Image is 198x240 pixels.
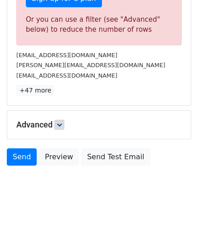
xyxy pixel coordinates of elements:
[16,72,117,79] small: [EMAIL_ADDRESS][DOMAIN_NAME]
[153,196,198,240] iframe: Chat Widget
[16,62,165,69] small: [PERSON_NAME][EMAIL_ADDRESS][DOMAIN_NAME]
[7,148,37,166] a: Send
[39,148,79,166] a: Preview
[81,148,150,166] a: Send Test Email
[16,85,54,96] a: +47 more
[16,52,117,59] small: [EMAIL_ADDRESS][DOMAIN_NAME]
[26,15,172,35] div: Or you can use a filter (see "Advanced" below) to reduce the number of rows
[16,120,182,130] h5: Advanced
